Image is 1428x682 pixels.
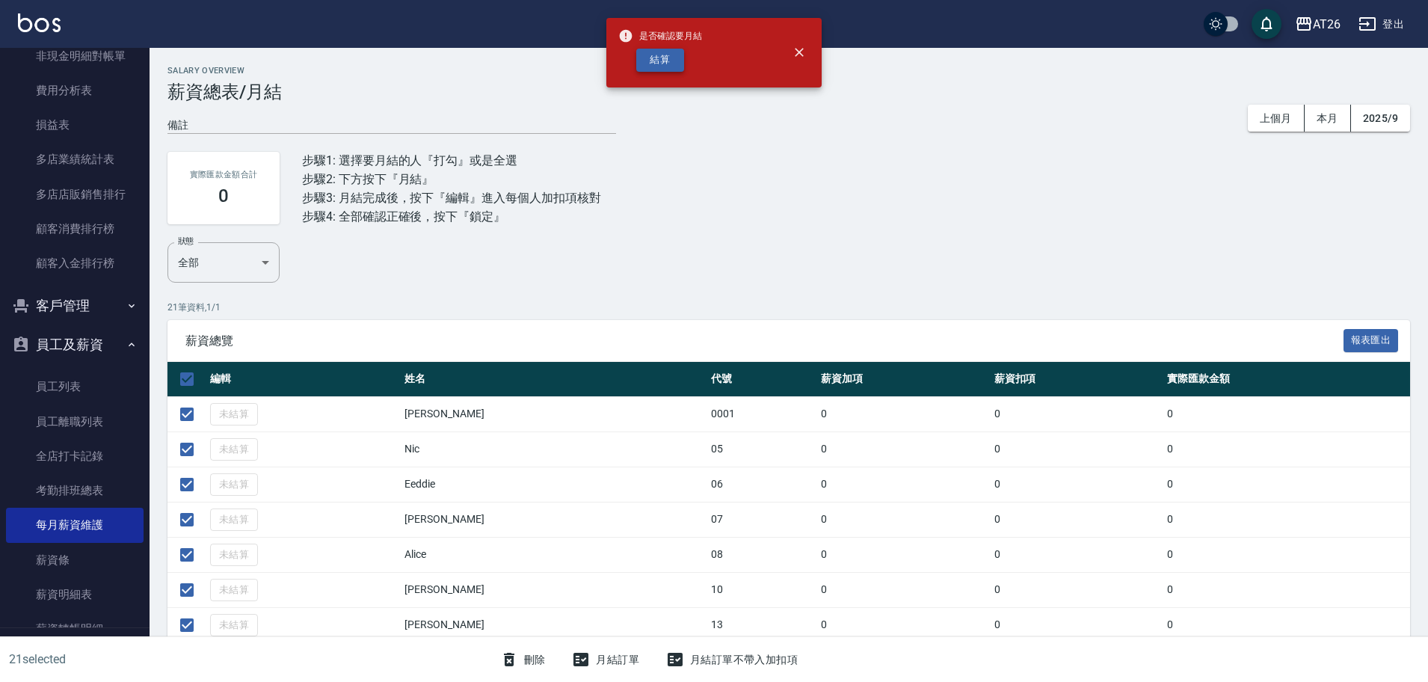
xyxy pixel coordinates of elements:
[1289,9,1347,40] button: AT26
[817,396,991,431] td: 0
[6,325,144,364] button: 員工及薪資
[817,431,991,467] td: 0
[6,286,144,325] button: 客戶管理
[18,13,61,32] img: Logo
[302,207,601,226] div: 步驟4: 全部確認正確後，按下『鎖定』
[1344,333,1399,347] a: 報表匯出
[1248,105,1305,132] button: 上個月
[1163,537,1410,572] td: 0
[991,362,1164,397] th: 薪資扣項
[302,151,601,170] div: 步驟1: 選擇要月結的人『打勾』或是全選
[1313,15,1341,34] div: AT26
[1163,572,1410,607] td: 0
[167,242,280,283] div: 全部
[991,537,1164,572] td: 0
[991,431,1164,467] td: 0
[1305,105,1351,132] button: 本月
[1163,431,1410,467] td: 0
[6,508,144,542] a: 每月薪資維護
[707,431,817,467] td: 05
[6,439,144,473] a: 全店打卡記錄
[302,170,601,188] div: 步驟2: 下方按下『月結』
[167,82,1410,102] h3: 薪資總表/月結
[1344,329,1399,352] button: 報表匯出
[401,431,707,467] td: Nic
[991,467,1164,502] td: 0
[6,212,144,246] a: 顧客消費排行榜
[817,502,991,537] td: 0
[636,49,684,72] button: 結算
[618,28,702,43] span: 是否確認要月結
[817,362,991,397] th: 薪資加項
[707,537,817,572] td: 08
[1351,105,1410,132] button: 2025/9
[707,362,817,397] th: 代號
[401,572,707,607] td: [PERSON_NAME]
[1163,607,1410,642] td: 0
[817,572,991,607] td: 0
[6,108,144,142] a: 損益表
[401,607,707,642] td: [PERSON_NAME]
[991,607,1164,642] td: 0
[991,572,1164,607] td: 0
[1163,362,1410,397] th: 實際匯款金額
[817,607,991,642] td: 0
[1163,396,1410,431] td: 0
[401,396,707,431] td: [PERSON_NAME]
[167,301,1410,314] p: 21 筆資料, 1 / 1
[6,473,144,508] a: 考勤排班總表
[218,185,229,206] h3: 0
[817,467,991,502] td: 0
[401,467,707,502] td: Eeddie
[1252,9,1281,39] button: save
[494,646,552,674] button: 刪除
[6,612,144,646] a: 薪資轉帳明細
[6,142,144,176] a: 多店業績統計表
[6,405,144,439] a: 員工離職列表
[6,177,144,212] a: 多店店販銷售排行
[783,36,816,69] button: close
[401,362,707,397] th: 姓名
[6,39,144,73] a: 非現金明細對帳單
[707,467,817,502] td: 06
[185,334,1344,348] span: 薪資總覽
[401,537,707,572] td: Alice
[401,502,707,537] td: [PERSON_NAME]
[178,236,194,247] label: 狀態
[6,246,144,280] a: 顧客入金排行榜
[6,73,144,108] a: 費用分析表
[6,577,144,612] a: 薪資明細表
[707,502,817,537] td: 07
[991,502,1164,537] td: 0
[6,543,144,577] a: 薪資條
[707,572,817,607] td: 10
[1163,502,1410,537] td: 0
[167,66,1410,76] h2: Salary Overview
[6,369,144,404] a: 員工列表
[206,362,401,397] th: 編輯
[991,396,1164,431] td: 0
[817,537,991,572] td: 0
[185,170,262,179] h2: 實際匯款金額合計
[9,650,479,669] h6: 21 selected
[1352,10,1410,38] button: 登出
[707,607,817,642] td: 13
[302,188,601,207] div: 步驟3: 月結完成後，按下『編輯』進入每個人加扣項核對
[1163,467,1410,502] td: 0
[707,396,817,431] td: 0001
